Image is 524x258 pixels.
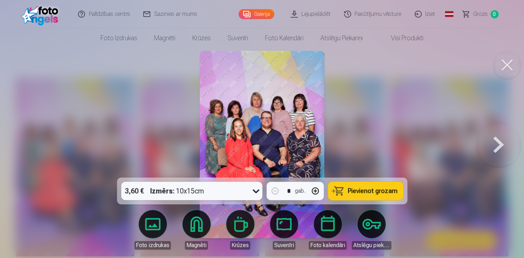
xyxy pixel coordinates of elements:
[221,210,260,250] a: Krūzes
[348,188,397,194] span: Pievienot grozam
[150,186,174,196] strong: Izmērs :
[22,3,62,25] img: /fa1
[177,210,216,250] a: Magnēti
[352,241,391,250] div: Atslēgu piekariņi
[295,187,305,195] div: gab.
[184,28,219,48] a: Krūzes
[473,10,488,18] span: Grozs
[264,210,304,250] a: Suvenīri
[219,28,257,48] a: Suvenīri
[328,182,403,200] button: Pievienot grozam
[309,241,347,250] div: Foto kalendāri
[133,210,173,250] a: Foto izdrukas
[312,28,371,48] a: Atslēgu piekariņi
[371,28,432,48] a: Visi produkti
[308,210,348,250] a: Foto kalendāri
[185,241,208,250] div: Magnēti
[121,182,147,200] div: 3,60 €
[230,241,250,250] div: Krūzes
[92,28,146,48] a: Foto izdrukas
[273,241,295,250] div: Suvenīri
[146,28,184,48] a: Magnēti
[150,182,204,200] div: 10x15cm
[352,210,391,250] a: Atslēgu piekariņi
[257,28,312,48] a: Foto kalendāri
[239,9,274,19] a: Galerija
[490,10,499,18] span: 0
[134,241,171,250] div: Foto izdrukas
